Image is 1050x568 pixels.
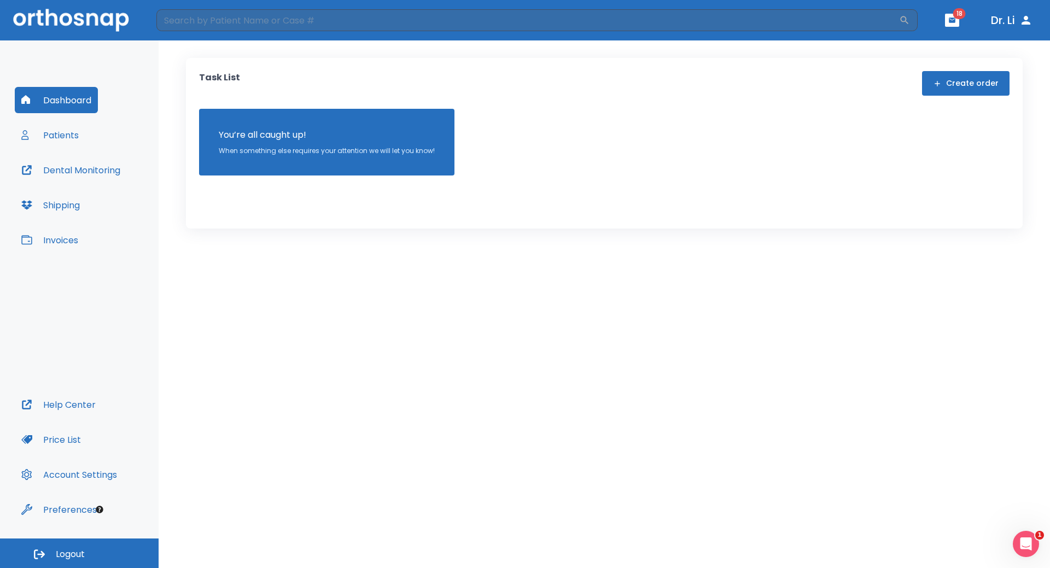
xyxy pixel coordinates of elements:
[15,461,124,488] button: Account Settings
[15,87,98,113] button: Dashboard
[15,192,86,218] button: Shipping
[15,496,103,523] button: Preferences
[56,548,85,560] span: Logout
[156,9,899,31] input: Search by Patient Name or Case #
[219,146,435,156] p: When something else requires your attention we will let you know!
[95,505,104,514] div: Tooltip anchor
[13,9,129,31] img: Orthosnap
[15,157,127,183] button: Dental Monitoring
[15,426,87,453] button: Price List
[15,391,102,418] button: Help Center
[15,122,85,148] button: Patients
[987,10,1037,30] button: Dr. Li
[1013,531,1039,557] iframe: Intercom live chat
[15,227,85,253] button: Invoices
[199,71,240,96] p: Task List
[953,8,966,19] span: 18
[922,71,1010,96] button: Create order
[219,128,435,142] p: You’re all caught up!
[1035,531,1044,540] span: 1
